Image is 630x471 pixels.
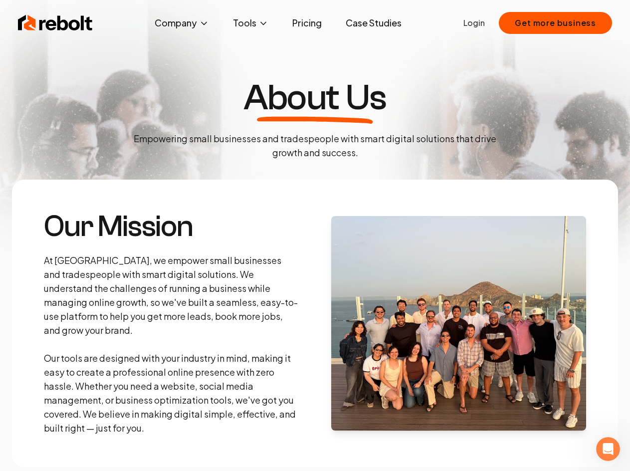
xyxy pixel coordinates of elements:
[29,58,37,66] img: tab_domain_overview_orange.svg
[26,26,110,34] div: Domain: [DOMAIN_NAME]
[243,80,386,116] h1: About Us
[112,59,165,65] div: Keywords by Traffic
[16,26,24,34] img: website_grey.svg
[18,13,93,33] img: Rebolt Logo
[338,13,410,33] a: Case Studies
[147,13,217,33] button: Company
[28,16,49,24] div: v 4.0.25
[331,216,587,431] img: About
[596,437,620,461] iframe: Intercom live chat
[40,59,89,65] div: Domain Overview
[44,253,299,435] p: At [GEOGRAPHIC_DATA], we empower small businesses and tradespeople with smart digital solutions. ...
[126,132,505,160] p: Empowering small businesses and tradespeople with smart digital solutions that drive growth and s...
[225,13,276,33] button: Tools
[284,13,330,33] a: Pricing
[16,16,24,24] img: logo_orange.svg
[463,17,485,29] a: Login
[499,12,612,34] button: Get more business
[44,212,299,241] h3: Our Mission
[101,58,109,66] img: tab_keywords_by_traffic_grey.svg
